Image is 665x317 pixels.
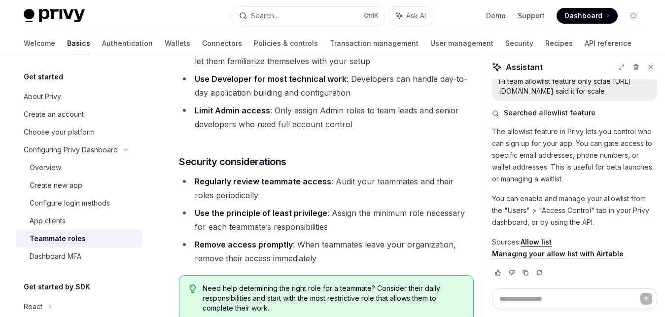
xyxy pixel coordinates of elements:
[16,106,142,123] a: Create an account
[24,144,118,156] div: Configuring Privy Dashboard
[504,108,595,118] span: Searched allowlist feature
[179,72,474,100] li: : Developers can handle day-to-day application building and configuration
[179,155,286,169] span: Security considerations
[492,193,657,228] p: You can enable and manage your allowlist from the "Users" > "Access Control" tab in your Privy da...
[24,108,84,120] div: Create an account
[202,32,242,55] a: Connectors
[16,159,142,176] a: Overview
[486,11,506,21] a: Demo
[254,32,318,55] a: Policies & controls
[330,32,419,55] a: Transaction management
[24,32,55,55] a: Welcome
[626,8,641,24] button: Toggle dark mode
[30,250,81,262] div: Dashboard MFA
[30,179,82,191] div: Create new app
[195,208,327,218] strong: Use the principle of least privilege
[492,108,657,118] button: Searched allowlist feature
[585,32,631,55] a: API reference
[545,32,573,55] a: Recipes
[389,7,433,25] button: Ask AI
[640,293,652,305] button: Send message
[24,126,95,138] div: Choose your platform
[16,176,142,194] a: Create new app
[24,9,85,23] img: light logo
[179,175,474,202] li: : Audit your teammates and their roles periodically
[564,11,602,21] span: Dashboard
[430,32,493,55] a: User management
[16,230,142,247] a: Teammate roles
[499,76,650,96] div: Hi team allowlist feature only sclae [URL][DOMAIN_NAME] said it for scale
[30,197,110,209] div: Configure login methods
[179,206,474,234] li: : Assign the minimum role necessary for each teammate’s responsibilities
[24,91,61,103] div: About Privy
[195,240,293,249] strong: Remove access promptly
[179,238,474,265] li: : When teammates leave your organization, remove their access immediately
[506,61,543,73] span: Assistant
[179,104,474,131] li: : Only assign Admin roles to team leads and senior developers who need full account control
[195,74,347,84] strong: Use Developer for most technical work
[30,162,61,174] div: Overview
[505,32,533,55] a: Security
[492,126,657,185] p: The allowlist feature in Privy lets you control who can sign up for your app. You can gate access...
[232,7,385,25] button: Search...CtrlK
[492,236,657,260] p: Sources:
[24,301,42,313] div: React
[16,123,142,141] a: Choose your platform
[24,71,63,83] h5: Get started
[492,249,624,258] a: Managing your allow list with Airtable
[24,281,90,293] h5: Get started by SDK
[406,11,426,21] span: Ask AI
[364,12,379,20] span: Ctrl K
[195,176,331,186] strong: Regularly review teammate access
[521,238,552,247] a: Allow list
[165,32,190,55] a: Wallets
[203,283,463,313] span: Need help determining the right role for a teammate? Consider their daily responsibilities and st...
[189,284,196,293] svg: Tip
[251,10,279,22] div: Search...
[16,212,142,230] a: App clients
[16,88,142,106] a: About Privy
[557,8,618,24] a: Dashboard
[518,11,545,21] a: Support
[102,32,153,55] a: Authentication
[16,247,142,265] a: Dashboard MFA
[195,106,270,115] strong: Limit Admin access
[67,32,90,55] a: Basics
[30,215,66,227] div: App clients
[16,194,142,212] a: Configure login methods
[30,233,86,245] div: Teammate roles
